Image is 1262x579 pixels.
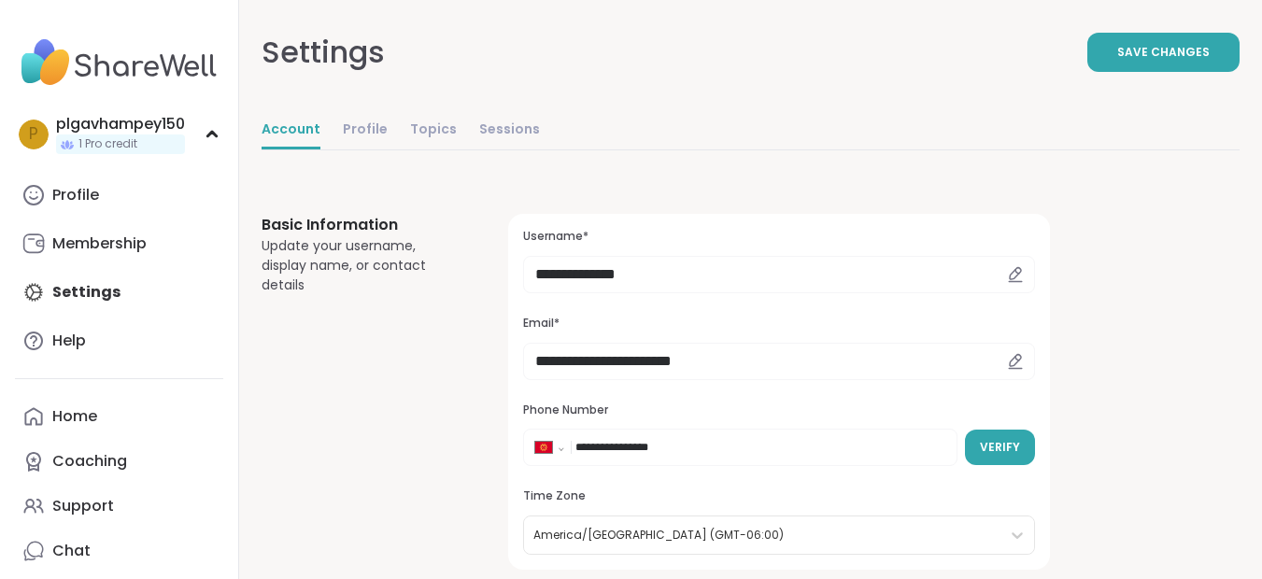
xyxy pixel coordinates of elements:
h3: Phone Number [523,402,1035,418]
div: Update your username, display name, or contact details [262,236,463,295]
a: Membership [15,221,223,266]
a: Profile [343,112,388,149]
div: Membership [52,233,147,254]
img: ShareWell Nav Logo [15,30,223,95]
h3: Email* [523,316,1035,332]
div: plgavhampey150 [56,114,185,134]
a: Help [15,318,223,363]
a: Profile [15,173,223,218]
a: Sessions [479,112,540,149]
button: Save Changes [1087,33,1240,72]
a: Chat [15,529,223,573]
h3: Username* [523,229,1035,245]
div: Profile [52,185,99,205]
div: Chat [52,541,91,561]
a: Topics [410,112,457,149]
div: Support [52,496,114,516]
a: Coaching [15,439,223,484]
span: 1 Pro credit [78,136,137,152]
div: Help [52,331,86,351]
span: Verify [980,439,1020,456]
a: Home [15,394,223,439]
div: Settings [262,30,385,75]
h3: Time Zone [523,488,1035,504]
button: Verify [965,430,1035,465]
h3: Basic Information [262,214,463,236]
a: Account [262,112,320,149]
a: Support [15,484,223,529]
div: Home [52,406,97,427]
span: Save Changes [1117,44,1210,61]
div: Coaching [52,451,127,472]
span: p [29,122,38,147]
